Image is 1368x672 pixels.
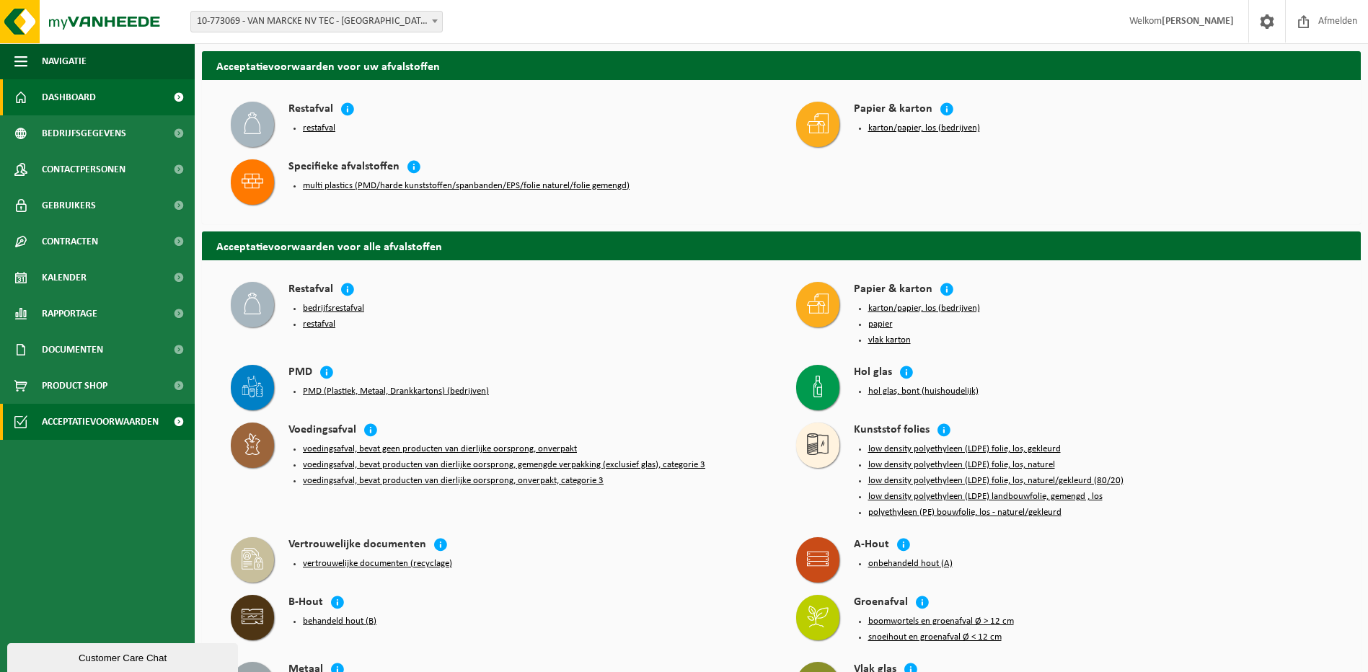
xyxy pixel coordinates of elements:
[868,303,980,314] button: karton/papier, los (bedrijven)
[868,491,1103,503] button: low density polyethyleen (LDPE) landbouwfolie, gemengd , los
[42,43,87,79] span: Navigatie
[1162,16,1234,27] strong: [PERSON_NAME]
[42,115,126,151] span: Bedrijfsgegevens
[868,558,953,570] button: onbehandeld hout (A)
[303,443,577,455] button: voedingsafval, bevat geen producten van dierlijke oorsprong, onverpakt
[7,640,241,672] iframe: chat widget
[303,558,452,570] button: vertrouwelijke documenten (recyclage)
[303,180,630,192] button: multi plastics (PMD/harde kunststoffen/spanbanden/EPS/folie naturel/folie gemengd)
[303,123,335,134] button: restafval
[868,335,911,346] button: vlak karton
[868,475,1124,487] button: low density polyethyleen (LDPE) folie, los, naturel/gekleurd (80/20)
[854,102,932,118] h4: Papier & karton
[202,231,1361,260] h2: Acceptatievoorwaarden voor alle afvalstoffen
[42,224,98,260] span: Contracten
[854,365,892,381] h4: Hol glas
[303,303,364,314] button: bedrijfsrestafval
[854,423,930,439] h4: Kunststof folies
[288,282,333,299] h4: Restafval
[191,12,442,32] span: 10-773069 - VAN MARCKE NV TEC - KORTRIJK
[42,404,159,440] span: Acceptatievoorwaarden
[868,386,979,397] button: hol glas, bont (huishoudelijk)
[854,537,889,554] h4: A-Hout
[868,507,1062,518] button: polyethyleen (PE) bouwfolie, los - naturel/gekleurd
[854,595,908,611] h4: Groenafval
[288,537,426,554] h4: Vertrouwelijke documenten
[288,365,312,381] h4: PMD
[42,187,96,224] span: Gebruikers
[42,151,125,187] span: Contactpersonen
[42,79,96,115] span: Dashboard
[868,616,1014,627] button: boomwortels en groenafval Ø > 12 cm
[42,368,107,404] span: Product Shop
[868,123,980,134] button: karton/papier, los (bedrijven)
[303,319,335,330] button: restafval
[42,332,103,368] span: Documenten
[288,159,400,176] h4: Specifieke afvalstoffen
[303,475,604,487] button: voedingsafval, bevat producten van dierlijke oorsprong, onverpakt, categorie 3
[288,102,333,118] h4: Restafval
[303,616,376,627] button: behandeld hout (B)
[288,595,323,611] h4: B-Hout
[868,459,1055,471] button: low density polyethyleen (LDPE) folie, los, naturel
[202,51,1361,79] h2: Acceptatievoorwaarden voor uw afvalstoffen
[303,386,489,397] button: PMD (Plastiek, Metaal, Drankkartons) (bedrijven)
[303,459,705,471] button: voedingsafval, bevat producten van dierlijke oorsprong, gemengde verpakking (exclusief glas), cat...
[42,260,87,296] span: Kalender
[868,319,893,330] button: papier
[854,282,932,299] h4: Papier & karton
[42,296,97,332] span: Rapportage
[190,11,443,32] span: 10-773069 - VAN MARCKE NV TEC - KORTRIJK
[868,443,1061,455] button: low density polyethyleen (LDPE) folie, los, gekleurd
[868,632,1002,643] button: snoeihout en groenafval Ø < 12 cm
[288,423,356,439] h4: Voedingsafval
